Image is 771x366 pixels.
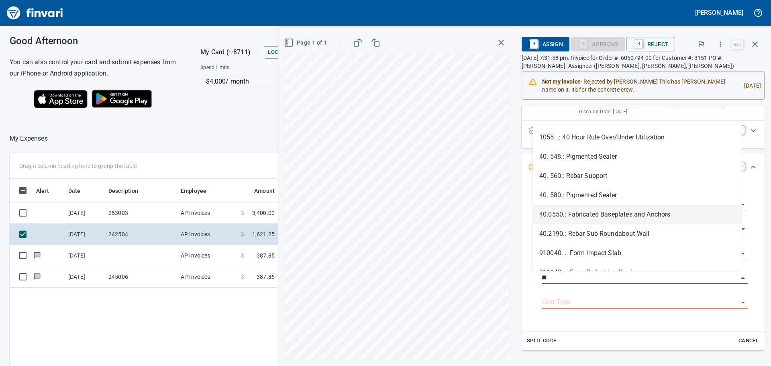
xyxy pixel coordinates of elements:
[65,202,105,224] td: [DATE]
[10,134,48,143] p: My Expenses
[10,57,180,79] h6: You can also control your card and submit expenses from our iPhone or Android application.
[268,48,296,57] span: Lock Card
[528,37,563,51] span: Assign
[530,39,538,48] a: R
[181,186,217,196] span: Employee
[241,251,244,260] span: $
[33,274,41,279] span: Has messages
[181,186,206,196] span: Employee
[571,40,625,47] div: Job Phase required
[36,186,59,196] span: Alert
[626,37,675,51] button: RReject
[105,266,177,288] td: 245006
[712,35,729,53] button: More
[738,336,759,346] span: Cancel
[737,272,749,284] button: Close
[633,37,669,51] span: Reject
[177,202,238,224] td: AP Invoices
[522,154,765,181] div: Expand
[737,199,749,210] button: Open
[737,297,749,308] button: Open
[177,245,238,266] td: AP Invoices
[177,266,238,288] td: AP Invoices
[522,121,765,148] div: Expand
[88,86,157,112] img: Get it on Google Play
[10,35,180,47] h3: Good Afternoon
[108,186,139,196] span: Description
[522,54,765,70] p: [DATE] 7:31:58 pm. Invoice for Order #: 6050794-00 for Customer #: 3151 PO #: [PERSON_NAME]. Assi...
[522,181,765,350] div: Expand
[533,263,742,282] li: 911140. .: Form Pedestrian Barrier
[252,209,275,217] span: 3,400.00
[200,64,299,72] span: Spend Limits
[522,37,569,51] button: RAssign
[527,336,557,346] span: Split Code
[635,39,642,48] a: R
[241,209,244,217] span: $
[525,335,559,347] button: Split Code
[200,47,261,57] p: My Card (···8711)
[257,251,275,260] span: 387.85
[34,90,88,108] img: Download on the App Store
[10,134,48,143] nav: breadcrumb
[533,243,742,263] li: 910040. .: Form Impact Slab
[241,273,244,281] span: $
[693,6,745,19] button: [PERSON_NAME]
[737,223,749,235] button: Open
[105,224,177,245] td: 242504
[542,78,581,85] strong: Not my invoice
[19,162,137,170] p: Drag a column heading here to group the table
[533,224,742,243] li: 40.2190.: Rebar Sub Roundabout Wall
[68,186,91,196] span: Date
[533,128,742,147] li: 1055. .: 40 Hour Rule Over/Under Utilization
[257,273,275,281] span: 387.85
[252,230,275,238] span: 1,621.25
[264,46,300,59] button: Lock Card
[108,186,149,196] span: Description
[65,224,105,245] td: [DATE]
[68,186,81,196] span: Date
[533,147,742,166] li: 40. 548.: Pigmented Sealer
[542,74,738,97] div: - Rejected by [PERSON_NAME] This has [PERSON_NAME] name on it, it's for the concrete crew.
[65,266,105,288] td: [DATE]
[244,186,275,196] span: Amount
[533,186,742,205] li: 40. 580.: Pigmented Sealer
[254,186,275,196] span: Amount
[731,40,743,49] a: esc
[5,3,65,22] img: Finvari
[241,230,244,238] span: $
[738,74,761,97] div: [DATE]
[737,248,749,259] button: Open
[177,224,238,245] td: AP Invoices
[194,86,369,94] p: Online allowed
[533,205,742,224] li: 40.0550.: Fabricated Baseplates and Anchors
[65,245,105,266] td: [DATE]
[695,8,743,17] h5: [PERSON_NAME]
[33,253,41,258] span: Has messages
[282,35,330,50] button: Page 1 of 1
[736,335,761,347] button: Cancel
[729,35,765,54] span: Close invoice
[286,38,327,48] span: Page 1 of 1
[105,202,177,224] td: 253003
[36,186,49,196] span: Alert
[533,166,742,186] li: 40. 560.: Rebar Support
[206,77,369,86] p: $4,000 / month
[692,35,710,53] button: Flag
